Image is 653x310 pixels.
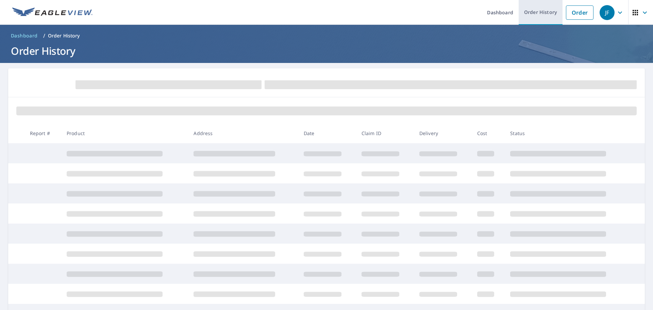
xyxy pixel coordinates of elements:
th: Cost [472,123,505,143]
nav: breadcrumb [8,30,645,41]
li: / [43,32,45,40]
th: Date [298,123,356,143]
th: Product [61,123,188,143]
div: JF [600,5,615,20]
th: Claim ID [356,123,414,143]
p: Order History [48,32,80,39]
a: Dashboard [8,30,40,41]
a: Order [566,5,593,20]
th: Address [188,123,298,143]
span: Dashboard [11,32,38,39]
th: Status [505,123,632,143]
th: Report # [24,123,61,143]
h1: Order History [8,44,645,58]
img: EV Logo [12,7,93,18]
th: Delivery [414,123,472,143]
